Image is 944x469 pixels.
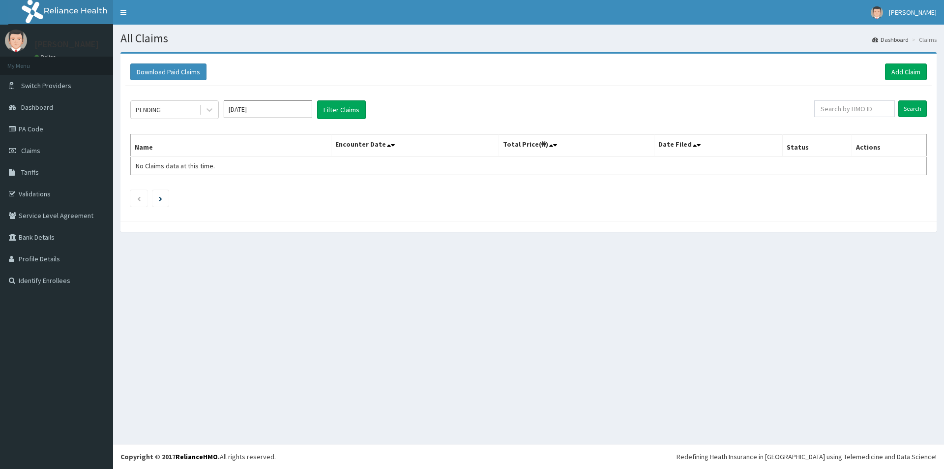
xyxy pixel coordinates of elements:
button: Download Paid Claims [130,63,206,80]
footer: All rights reserved. [113,444,944,469]
strong: Copyright © 2017 . [120,452,220,461]
th: Name [131,134,331,157]
input: Select Month and Year [224,100,312,118]
h1: All Claims [120,32,937,45]
a: Next page [159,194,162,203]
img: User Image [871,6,883,19]
a: Previous page [137,194,141,203]
button: Filter Claims [317,100,366,119]
input: Search by HMO ID [814,100,895,117]
p: [PERSON_NAME] [34,40,99,49]
th: Total Price(₦) [499,134,654,157]
img: User Image [5,30,27,52]
th: Status [782,134,852,157]
span: Tariffs [21,168,39,177]
span: Claims [21,146,40,155]
span: [PERSON_NAME] [889,8,937,17]
a: RelianceHMO [176,452,218,461]
div: PENDING [136,105,161,115]
li: Claims [910,35,937,44]
span: Switch Providers [21,81,71,90]
th: Encounter Date [331,134,499,157]
a: Add Claim [885,63,927,80]
th: Actions [852,134,926,157]
span: Dashboard [21,103,53,112]
span: No Claims data at this time. [136,161,215,170]
a: Online [34,54,58,61]
a: Dashboard [872,35,909,44]
th: Date Filed [654,134,782,157]
input: Search [898,100,927,117]
div: Redefining Heath Insurance in [GEOGRAPHIC_DATA] using Telemedicine and Data Science! [677,452,937,462]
